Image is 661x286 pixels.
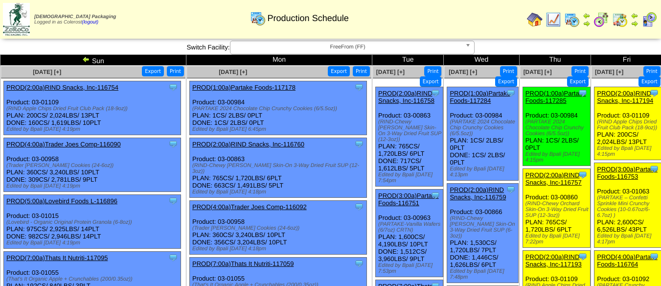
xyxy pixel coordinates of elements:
a: PROD(1:00a)Partake Foods-117178 [192,84,296,91]
img: arrowleft.gif [583,12,591,20]
button: Export [420,76,442,87]
img: calendarinout.gif [612,12,628,27]
span: [DATE] [+] [449,69,477,75]
img: arrowright.gif [631,20,638,27]
img: Tooltip [354,82,364,92]
button: Export [328,66,350,76]
img: Tooltip [431,88,440,98]
img: calendarprod.gif [564,12,580,27]
img: zoroco-logo-small.webp [3,3,30,36]
a: PROD(4:00a)Partake Foods-116764 [597,253,658,268]
span: [DEMOGRAPHIC_DATA] Packaging [34,14,116,20]
a: [DATE] [+] [33,69,61,75]
a: PROD(2:00a)RIND Snacks, Inc-116754 [6,84,118,91]
img: Tooltip [431,191,440,200]
a: PROD(3:00a)Partake Foods-116753 [597,166,658,180]
button: Print [500,66,517,76]
div: Edited by Bpali [DATE] 7:48pm [450,268,518,280]
div: Product: 03-00863 PLAN: 765CS / 1,720LBS / 6PLT DONE: 663CS / 1,491LBS / 5PLT [190,138,367,198]
a: PROD(2:00a)RIND Snacks, Inc-116757 [525,171,582,186]
a: PROD(2:00a)RIND Snacks, Inc-116760 [192,141,304,148]
button: Export [142,66,164,76]
a: [DATE] [+] [524,69,552,75]
button: Print [643,66,661,76]
img: Tooltip [578,170,588,180]
a: [DATE] [+] [595,69,623,75]
a: PROD(3:00a)Partake Foods-116751 [378,192,439,207]
button: Export [567,76,589,87]
img: Tooltip [168,82,178,92]
a: (logout) [82,20,98,25]
td: Mon [186,55,372,66]
div: (RIND-Chewy [PERSON_NAME] Skin-On 3-Way Dried Fruit SUP (12-3oz)) [192,163,366,174]
img: calendarcustomer.gif [641,12,657,27]
div: Edited by Bpali [DATE] 4:15pm [525,151,590,163]
a: [DATE] [+] [219,69,247,75]
div: Edited by Bpali [DATE] 4:18pm [192,246,366,252]
img: Tooltip [506,88,516,98]
td: Tue [372,55,444,66]
td: Sun [0,55,186,66]
div: (RIND Apple Chips Dried Fruit Club Pack (18-9oz)) [6,106,181,112]
div: Product: 03-00984 PLAN: 1CS / 2LBS / 0PLT DONE: 1CS / 2LBS / 0PLT [447,87,518,181]
img: calendarprod.gif [250,10,266,26]
img: home.gif [527,12,543,27]
div: Edited by Bpali [DATE] 6:45pm [192,126,366,132]
div: Edited by Bpali [DATE] 7:53pm [378,262,443,274]
a: PROD(4:00a)Trader Joes Comp-116090 [6,141,121,148]
div: Edited by Bpali [DATE] 4:18pm [192,189,366,195]
a: PROD(2:00a)RIND Snacks, Inc-116758 [378,90,434,104]
div: Edited by Bpali [DATE] 4:19pm [6,183,181,189]
img: Tooltip [649,164,659,174]
a: PROD(7:00a)Thats It Nutriti-117059 [192,260,294,267]
img: arrowleft.gif [631,12,638,20]
div: Product: 03-01015 PLAN: 975CS / 2,925LBS / 14PLT DONE: 982CS / 2,946LBS / 14PLT [4,195,181,249]
td: Wed [444,55,519,66]
span: FreeFrom (FF) [234,41,461,53]
button: Export [495,76,517,87]
button: Print [571,66,589,76]
a: PROD(1:00a)Partake Foods-117284 [450,90,510,104]
div: Edited by Bpali [DATE] 4:13pm [450,166,518,178]
img: Tooltip [506,185,516,194]
div: Edited by Bpali [DATE] 7:54pm [378,172,443,184]
img: Tooltip [354,202,364,212]
div: (PARTAKE 2024 Chocolate Chip Crunchy Cookies (6/5.5oz)) [192,106,366,112]
img: calendarblend.gif [593,12,609,27]
img: Tooltip [649,88,659,98]
div: Product: 03-00958 PLAN: 360CS / 3,240LBS / 10PLT DONE: 356CS / 3,204LBS / 10PLT [190,201,367,255]
div: Product: 03-00963 PLAN: 1,600CS / 4,190LBS / 10PLT DONE: 1,512CS / 3,960LBS / 9PLT [376,190,443,277]
img: arrowright.gif [583,20,591,27]
img: Tooltip [168,253,178,262]
button: Print [424,66,441,76]
a: PROD(2:00a)RIND Snacks, Inc-117194 [597,90,653,104]
div: Product: 03-00984 PLAN: 1CS / 2LBS / 0PLT DONE: 1CS / 2LBS / 0PLT [190,81,367,135]
div: Edited by Bpali [DATE] 7:22pm [525,233,590,245]
div: (That's It Organic Apple + Crunchables (200/0.35oz)) [6,276,181,282]
img: Tooltip [168,196,178,206]
a: PROD(2:00a)RIND Snacks, Inc-117193 [525,253,582,268]
div: Product: 03-00863 PLAN: 765CS / 1,720LBS / 6PLT DONE: 717CS / 1,612LBS / 5PLT [376,87,443,187]
div: (Lovebird - Organic Original Protein Granola (6-8oz)) [6,219,181,225]
div: Product: 03-00984 PLAN: 1CS / 2LBS / 0PLT [523,87,590,166]
a: PROD(1:00a)Partake Foods-117285 [525,90,586,104]
div: Edited by Bpali [DATE] 4:19pm [6,126,181,132]
a: PROD(7:00a)Thats It Nutriti-117095 [6,254,108,262]
img: Tooltip [354,139,364,149]
span: Logged in as Colerost [34,14,116,25]
div: Product: 03-01109 PLAN: 200CS / 2,024LBS / 13PLT DONE: 160CS / 1,619LBS / 10PLT [4,81,181,135]
div: Edited by Bpali [DATE] 4:19pm [6,240,181,246]
div: (Trader [PERSON_NAME] Cookies (24-6oz)) [192,225,366,231]
img: Tooltip [649,252,659,262]
img: arrowleft.gif [82,55,90,63]
div: (PARTAKE 2024 Chocolate Chip Crunchy Cookies (6/5.5oz)) [525,119,590,137]
button: Print [353,66,370,76]
span: Production Schedule [268,13,349,24]
div: (RIND-Chewy [PERSON_NAME] Skin-On 3-Way Dried Fruit SUP (12-3oz)) [378,119,443,143]
div: Product: 03-00866 PLAN: 1,530CS / 1,720LBS / 7PLT DONE: 1,446CS / 1,626LBS / 6PLT [447,184,518,283]
div: (PARTAKE-Vanilla Wafers (6/7oz) CRTN) [378,221,443,233]
img: Tooltip [578,252,588,262]
a: PROD(4:00a)Trader Joes Comp-116092 [192,203,307,211]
